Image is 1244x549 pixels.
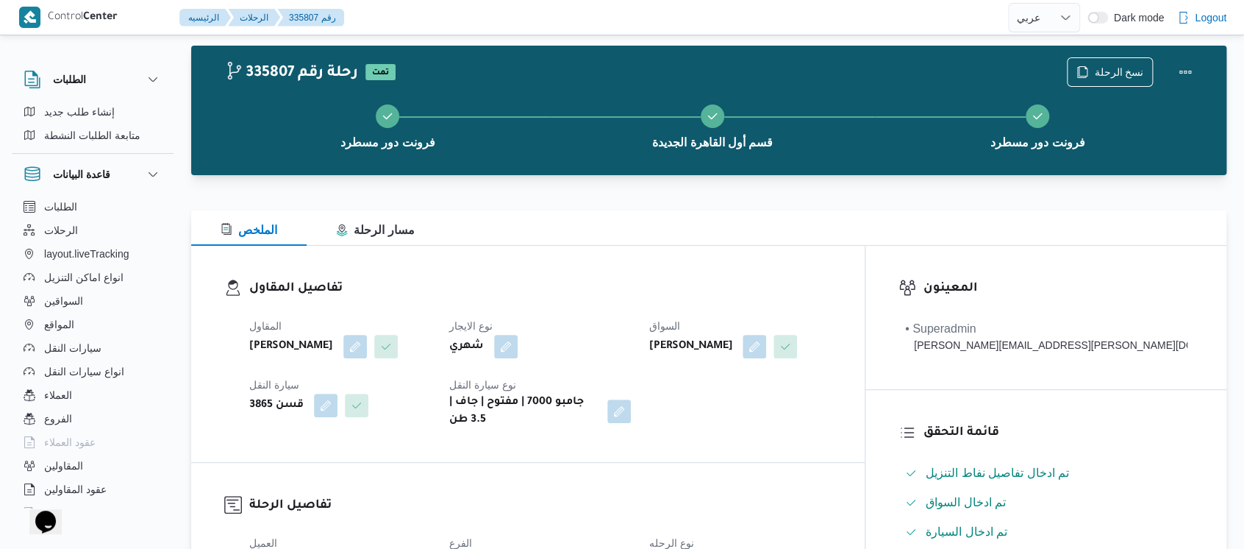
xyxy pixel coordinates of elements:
span: اجهزة التليفون [44,504,105,522]
span: سيارات النقل [44,339,101,357]
span: Logout [1195,9,1226,26]
span: الملخص [221,224,277,236]
span: الرحلات [44,222,78,239]
button: الرحلات [228,9,280,26]
b: [PERSON_NAME] [249,338,333,355]
span: • Superadmin mohamed.nabil@illa.com.eg [905,320,1187,353]
b: شهري [449,338,484,355]
b: جامبو 7000 | مفتوح | جاف | 3.5 طن [449,394,598,429]
button: الطلبات [18,195,168,219]
span: فرونت دور مسطرد [340,134,435,152]
button: عقود المقاولين [18,478,168,501]
button: layout.liveTracking [18,242,168,266]
div: • Superadmin [905,320,1187,338]
button: الفروع [18,407,168,431]
span: تم ادخال السواق [926,494,1006,511]
button: 335807 رقم [277,9,344,26]
h3: تفاصيل الرحلة [249,496,832,516]
span: نوع الرحله [648,537,693,549]
button: فرونت دور مسطرد [875,87,1200,163]
button: انواع سيارات النقل [18,360,168,383]
h3: المعينون [923,279,1193,299]
svg: Step 1 is complete [382,110,393,122]
span: المواقع [44,316,74,333]
span: متابعة الطلبات النشطة [44,127,140,144]
span: سيارة النقل [249,379,299,391]
span: تم ادخال السواق [926,496,1006,509]
svg: Step 2 is complete [707,110,718,122]
div: [PERSON_NAME][EMAIL_ADDRESS][PERSON_NAME][DOMAIN_NAME] [905,338,1187,353]
span: عقود العملاء [44,433,96,451]
button: متابعة الطلبات النشطة [18,124,168,147]
b: تمت [372,68,389,77]
span: المقاولين [44,457,83,475]
span: مسار الرحلة [336,224,414,236]
span: تم ادخال تفاصيل نفاط التنزيل [926,467,1069,479]
b: [PERSON_NAME] [648,338,732,355]
span: انواع اماكن التنزيل [44,269,124,286]
span: تمت [365,64,396,80]
iframe: chat widget [15,490,62,534]
h3: قاعدة البيانات [53,166,110,183]
span: المقاول [249,320,282,332]
button: إنشاء طلب جديد [18,100,168,124]
div: قاعدة البيانات [12,195,174,514]
button: العملاء [18,383,168,407]
h3: قائمة التحقق [923,423,1193,443]
span: العميل [249,537,277,549]
span: قسم أول القاهرة الجديدة [652,134,773,152]
button: تم ادخال السواق [899,491,1193,514]
button: قسم أول القاهرة الجديدة [550,87,875,163]
button: سيارات النقل [18,336,168,360]
span: فرونت دور مسطرد [990,134,1085,152]
span: تم ادخال السيارة [926,525,1007,538]
button: الرحلات [18,219,168,242]
span: إنشاء طلب جديد [44,103,115,121]
b: قسن 3865 [249,397,304,414]
h2: 335807 رحلة رقم [225,64,358,83]
button: السواقين [18,289,168,313]
h3: تفاصيل المقاول [249,279,832,299]
button: المواقع [18,313,168,336]
button: المقاولين [18,454,168,478]
span: عقود المقاولين [44,481,107,498]
span: نسخ الرحلة [1094,63,1143,81]
button: تم ادخال تفاصيل نفاط التنزيل [899,461,1193,485]
button: اجهزة التليفون [18,501,168,525]
button: Logout [1171,3,1232,32]
span: الفروع [44,410,72,428]
span: نوع سيارة النقل [449,379,516,391]
button: Actions [1170,57,1200,87]
svg: Step 3 is complete [1032,110,1043,122]
span: الفرع [449,537,472,549]
button: الرئيسيه [179,9,231,26]
img: X8yXhbKr1z7QwAAAABJRU5ErkJggg== [19,7,40,28]
span: layout.liveTracking [44,245,129,263]
span: السواقين [44,292,83,310]
button: انواع اماكن التنزيل [18,266,168,289]
span: العملاء [44,386,72,404]
span: السواق [648,320,679,332]
button: تم ادخال السيارة [899,520,1193,544]
span: Dark mode [1108,12,1164,24]
span: تم ادخال السيارة [926,523,1007,541]
span: تم ادخال تفاصيل نفاط التنزيل [926,464,1069,482]
button: قاعدة البيانات [24,166,162,183]
button: نسخ الرحلة [1067,57,1153,87]
b: Center [83,12,118,24]
span: الطلبات [44,198,77,216]
button: فرونت دور مسطرد [225,87,550,163]
h3: الطلبات [53,71,86,88]
button: الطلبات [24,71,162,88]
button: عقود العملاء [18,431,168,454]
div: الطلبات [12,100,174,153]
span: نوع الايجار [449,320,493,332]
span: انواع سيارات النقل [44,363,124,380]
